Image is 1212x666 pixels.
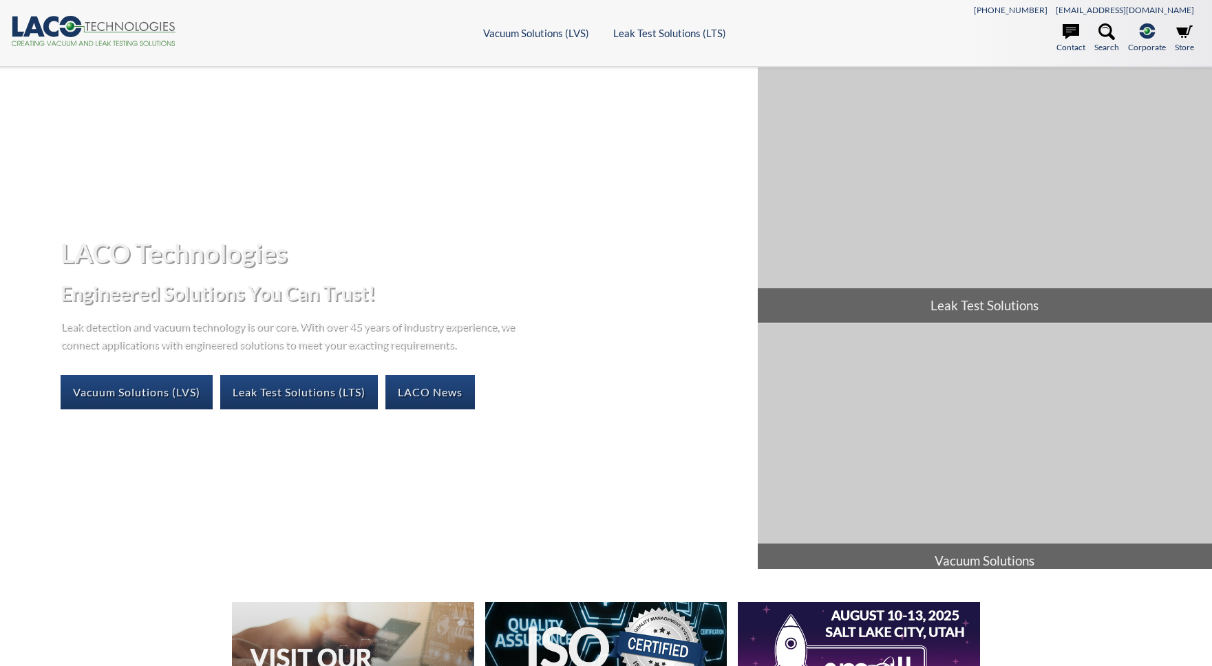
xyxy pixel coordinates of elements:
[220,375,378,409] a: Leak Test Solutions (LTS)
[758,323,1212,579] a: Vacuum Solutions
[1175,23,1194,54] a: Store
[758,67,1212,323] a: Leak Test Solutions
[613,27,726,39] a: Leak Test Solutions (LTS)
[61,281,747,306] h2: Engineered Solutions You Can Trust!
[61,236,747,270] h1: LACO Technologies
[758,544,1212,578] span: Vacuum Solutions
[974,5,1048,15] a: [PHONE_NUMBER]
[483,27,589,39] a: Vacuum Solutions (LVS)
[1056,5,1194,15] a: [EMAIL_ADDRESS][DOMAIN_NAME]
[758,288,1212,323] span: Leak Test Solutions
[1056,23,1085,54] a: Contact
[1128,41,1166,54] span: Corporate
[61,317,522,352] p: Leak detection and vacuum technology is our core. With over 45 years of industry experience, we c...
[1094,23,1119,54] a: Search
[61,375,213,409] a: Vacuum Solutions (LVS)
[385,375,475,409] a: LACO News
